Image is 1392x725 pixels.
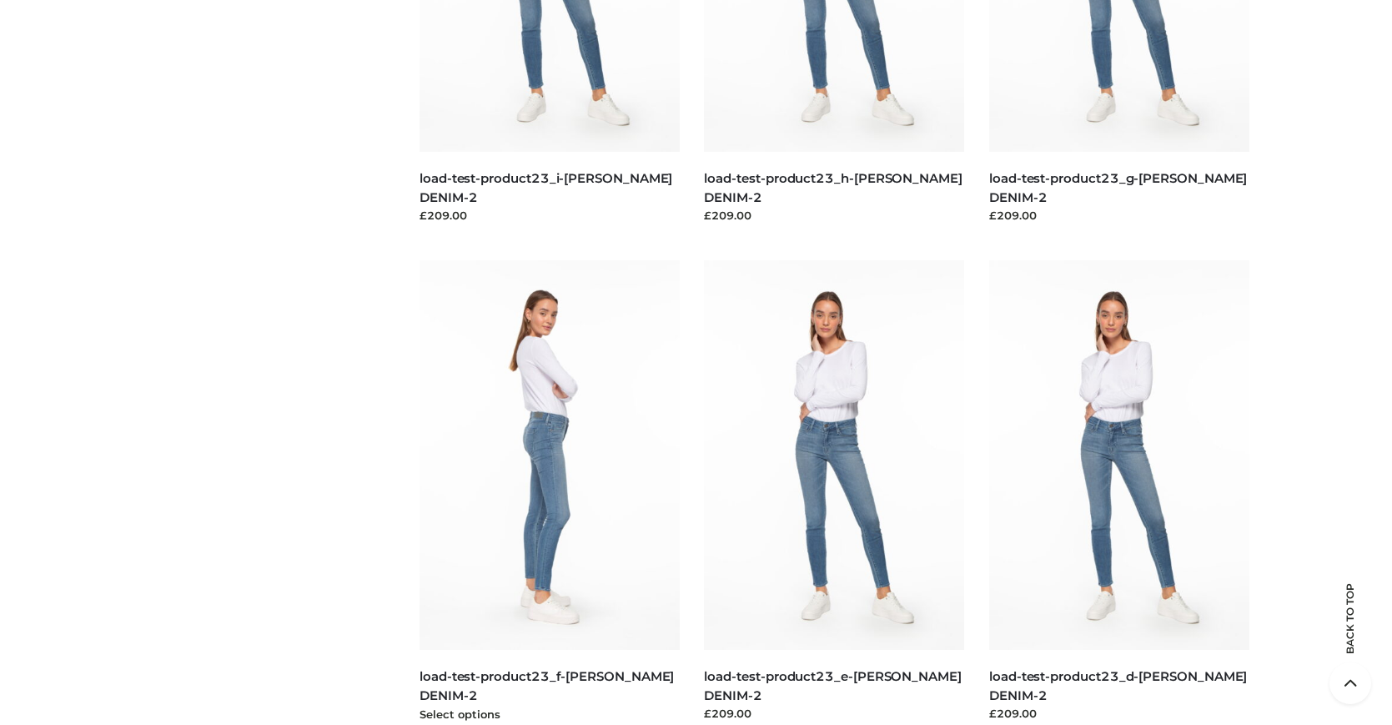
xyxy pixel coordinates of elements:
a: load-test-product23_d-[PERSON_NAME] DENIM-2 [989,668,1247,703]
div: £209.00 [989,207,1249,224]
div: £209.00 [704,705,964,722]
a: load-test-product23_g-[PERSON_NAME] DENIM-2 [989,170,1247,205]
a: load-test-product23_e-[PERSON_NAME] DENIM-2 [704,668,961,703]
a: Select options [420,707,500,721]
div: £209.00 [704,207,964,224]
div: £209.00 [989,705,1249,722]
a: load-test-product23_f-[PERSON_NAME] DENIM-2 [420,668,674,703]
div: £209.00 [420,207,680,224]
a: load-test-product23_i-[PERSON_NAME] DENIM-2 [420,170,672,205]
span: Back to top [1329,612,1371,654]
a: load-test-product23_h-[PERSON_NAME] DENIM-2 [704,170,962,205]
